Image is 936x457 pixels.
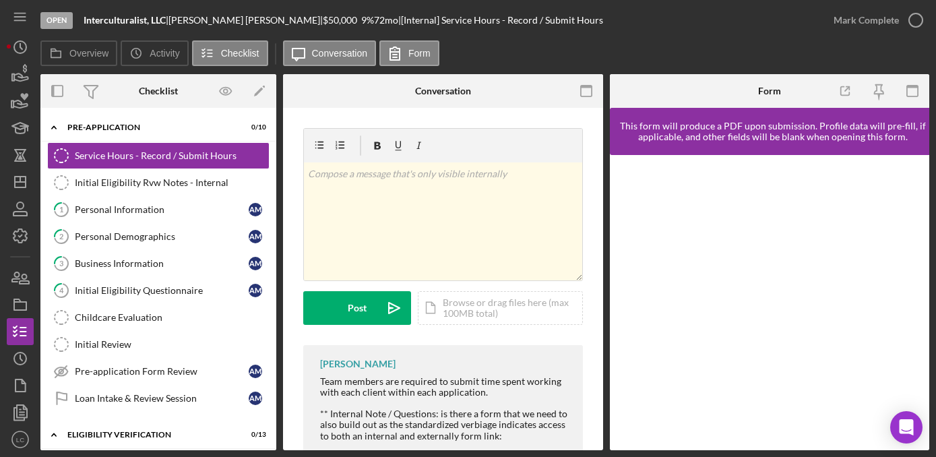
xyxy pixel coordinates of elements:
div: | [Internal] Service Hours - Record / Submit Hours [398,15,603,26]
div: Team members are required to submit time spent working with each client within each application. [320,376,569,398]
div: Eligibility Verification [67,431,232,439]
a: Initial Eligibility Rvw Notes - Internal [47,169,270,196]
div: 0 / 10 [242,123,266,131]
div: A M [249,365,262,378]
div: [PERSON_NAME] [320,359,396,369]
div: Initial Eligibility Questionnaire [75,285,249,296]
button: Mark Complete [820,7,929,34]
div: Initial Review [75,339,269,350]
div: A M [249,284,262,297]
a: Initial Review [47,331,270,358]
div: Form [758,86,781,96]
div: Conversation [415,86,471,96]
div: Checklist [139,86,178,96]
button: Overview [40,40,117,66]
a: Loan Intake & Review SessionAM [47,385,270,412]
div: | [84,15,168,26]
div: Business Information [75,258,249,269]
label: Conversation [312,48,368,59]
div: Personal Information [75,204,249,215]
div: 9 % [361,15,374,26]
div: Loan Intake & Review Session [75,393,249,404]
a: 1Personal InformationAM [47,196,270,223]
a: 2Personal DemographicsAM [47,223,270,250]
div: A M [249,230,262,243]
div: Mark Complete [834,7,899,34]
div: Post [348,291,367,325]
a: 3Business InformationAM [47,250,270,277]
label: Activity [150,48,179,59]
button: Conversation [283,40,377,66]
div: Personal Demographics [75,231,249,242]
label: Checklist [221,48,259,59]
div: 0 / 13 [242,431,266,439]
a: 4Initial Eligibility QuestionnaireAM [47,277,270,304]
div: A M [249,392,262,405]
div: [PERSON_NAME] [PERSON_NAME] | [168,15,323,26]
div: Open Intercom Messenger [890,411,923,444]
div: Childcare Evaluation [75,312,269,323]
a: Pre-application Form ReviewAM [47,358,270,385]
button: LC [7,426,34,453]
div: Initial Eligibility Rvw Notes - Internal [75,177,269,188]
div: ** Internal Note / Questions: is there a form that we need to also build out as the standardized ... [320,408,569,441]
iframe: Lenderfit form [623,169,918,437]
div: 72 mo [374,15,398,26]
label: Form [408,48,431,59]
b: Interculturalist, LLC [84,14,166,26]
button: Post [303,291,411,325]
div: A M [249,203,262,216]
div: Pre-application Form Review [75,366,249,377]
div: Open [40,12,73,29]
span: $50,000 [323,14,357,26]
div: This form will produce a PDF upon submission. Profile data will pre-fill, if applicable, and othe... [617,121,930,142]
tspan: 4 [59,286,64,295]
a: Childcare Evaluation [47,304,270,331]
button: Activity [121,40,188,66]
tspan: 2 [59,232,63,241]
button: Checklist [192,40,268,66]
div: Pre-Application [67,123,232,131]
text: LC [16,436,24,444]
tspan: 3 [59,259,63,268]
a: Service Hours - Record / Submit Hours [47,142,270,169]
label: Overview [69,48,108,59]
tspan: 1 [59,205,63,214]
button: Form [379,40,439,66]
div: A M [249,257,262,270]
div: Service Hours - Record / Submit Hours [75,150,269,161]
